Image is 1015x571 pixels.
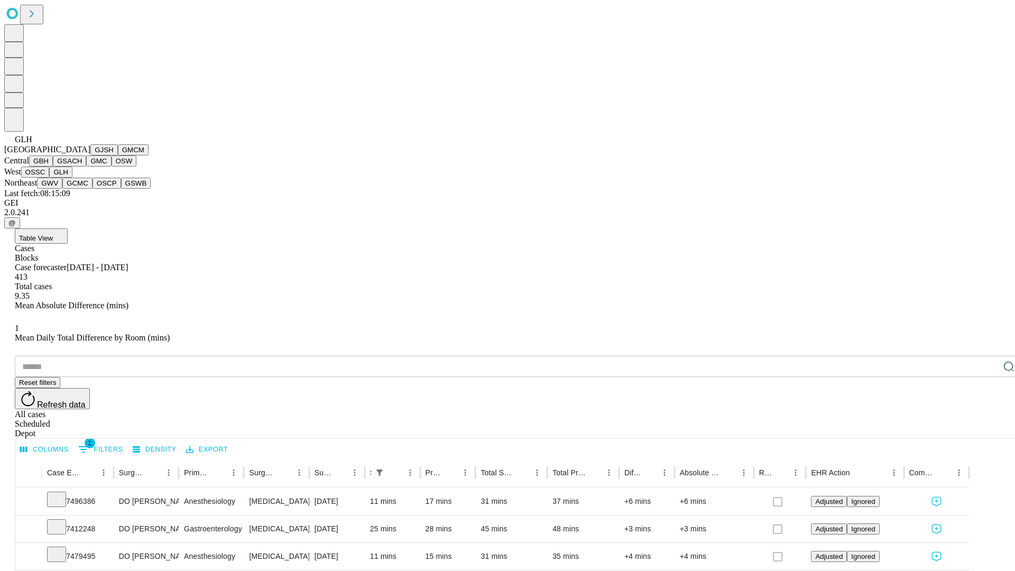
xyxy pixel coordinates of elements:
button: Menu [161,465,176,480]
button: Export [183,441,230,458]
div: 15 mins [426,543,470,570]
span: Total cases [15,282,52,291]
div: 7412248 [47,515,108,542]
button: Sort [722,465,736,480]
button: Menu [347,465,362,480]
div: 35 mins [552,543,614,570]
div: Difference [624,468,641,477]
button: Sort [851,465,866,480]
div: 31 mins [481,488,542,515]
button: OSSC [21,167,50,178]
button: Menu [657,465,672,480]
button: Expand [21,548,36,566]
div: +3 mins [680,515,749,542]
button: GMCM [118,144,149,155]
span: 1 [15,324,19,333]
span: Ignored [851,525,875,533]
span: [GEOGRAPHIC_DATA] [4,145,90,154]
span: Ignored [851,552,875,560]
button: GMC [86,155,111,167]
div: 1 active filter [372,465,387,480]
span: 413 [15,272,27,281]
button: OSCP [93,178,121,189]
div: DO [PERSON_NAME] B Do [119,543,173,570]
div: EHR Action [811,468,850,477]
div: Resolved in EHR [759,468,773,477]
div: 7479495 [47,543,108,570]
button: Sort [333,465,347,480]
div: Absolute Difference [680,468,721,477]
button: OSW [112,155,137,167]
div: 2.0.241 [4,208,1011,217]
button: Menu [788,465,803,480]
div: Comments [909,468,936,477]
div: 31 mins [481,543,542,570]
button: Menu [458,465,473,480]
span: 9.35 [15,291,30,300]
button: Menu [292,465,307,480]
div: Scheduled In Room Duration [370,468,371,477]
button: Menu [887,465,901,480]
div: 11 mins [370,543,415,570]
div: DO [PERSON_NAME] B Do [119,515,173,542]
span: Case forecaster [15,263,67,272]
div: 17 mins [426,488,470,515]
button: @ [4,217,20,228]
div: +6 mins [624,488,669,515]
button: GJSH [90,144,118,155]
button: Sort [587,465,602,480]
button: Menu [96,465,111,480]
span: Adjusted [815,525,843,533]
div: [MEDICAL_DATA] (EGD), FLEXIBLE, TRANSORAL, DIAGNOSTIC [249,488,303,515]
button: Menu [602,465,616,480]
div: 11 mins [370,488,415,515]
span: GLH [15,135,32,144]
div: Primary Service [184,468,210,477]
span: Table View [19,234,53,242]
div: Anesthesiology [184,543,238,570]
span: West [4,167,21,176]
button: Sort [388,465,403,480]
div: Surgeon Name [119,468,145,477]
div: DO [PERSON_NAME] B Do [119,488,173,515]
div: Total Scheduled Duration [481,468,514,477]
span: 1 [85,438,95,448]
button: Sort [277,465,292,480]
div: GEI [4,198,1011,208]
span: Central [4,156,29,165]
button: Expand [21,493,36,511]
button: Density [130,441,179,458]
button: Sort [146,465,161,480]
div: +6 mins [680,488,749,515]
span: Ignored [851,498,875,505]
div: 28 mins [426,515,470,542]
span: Adjusted [815,498,843,505]
span: Northeast [4,178,37,187]
button: Sort [642,465,657,480]
span: [DATE] - [DATE] [67,263,128,272]
span: Mean Daily Total Difference by Room (mins) [15,333,170,342]
span: Adjusted [815,552,843,560]
div: [DATE] [315,488,359,515]
button: GSACH [53,155,86,167]
span: Reset filters [19,379,56,386]
button: Sort [211,465,226,480]
div: 37 mins [552,488,614,515]
div: [MEDICAL_DATA] (EGD), FLEXIBLE, TRANSORAL, [MEDICAL_DATA] [249,515,303,542]
div: Surgery Date [315,468,331,477]
span: Last fetch: 08:15:09 [4,189,70,198]
span: Mean Absolute Difference (mins) [15,301,128,310]
button: Sort [515,465,530,480]
div: 25 mins [370,515,415,542]
div: Gastroenterology [184,515,238,542]
div: [DATE] [315,515,359,542]
div: [DATE] [315,543,359,570]
button: Sort [773,465,788,480]
div: 48 mins [552,515,614,542]
button: Adjusted [811,496,847,507]
button: GLH [49,167,72,178]
div: +4 mins [624,543,669,570]
button: Adjusted [811,523,847,535]
button: Show filters [372,465,387,480]
button: Menu [226,465,241,480]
